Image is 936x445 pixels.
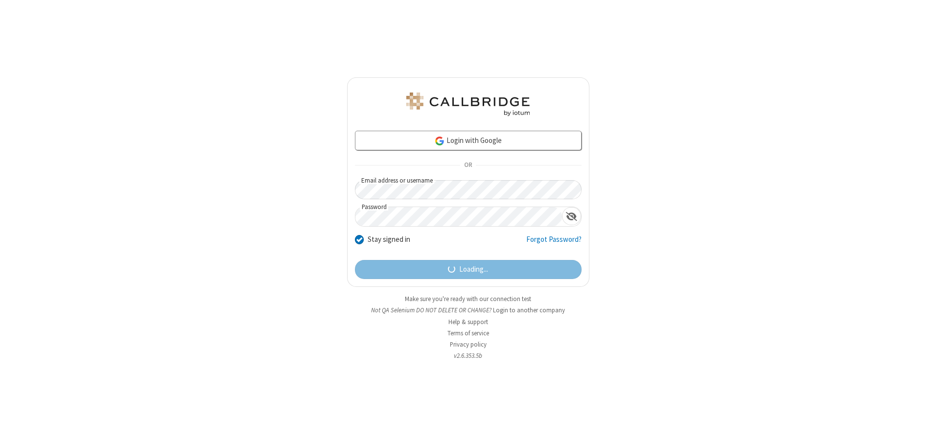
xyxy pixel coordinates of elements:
a: Forgot Password? [526,234,582,253]
span: OR [460,159,476,172]
button: Loading... [355,260,582,280]
input: Email address or username [355,180,582,199]
input: Password [355,207,562,226]
li: v2.6.353.5b [347,351,589,360]
span: Loading... [459,264,488,275]
button: Login to another company [493,305,565,315]
img: google-icon.png [434,136,445,146]
a: Terms of service [447,329,489,337]
li: Not QA Selenium DO NOT DELETE OR CHANGE? [347,305,589,315]
img: QA Selenium DO NOT DELETE OR CHANGE [404,93,532,116]
a: Login with Google [355,131,582,150]
a: Help & support [448,318,488,326]
label: Stay signed in [368,234,410,245]
a: Make sure you're ready with our connection test [405,295,531,303]
a: Privacy policy [450,340,487,349]
div: Show password [562,207,581,225]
